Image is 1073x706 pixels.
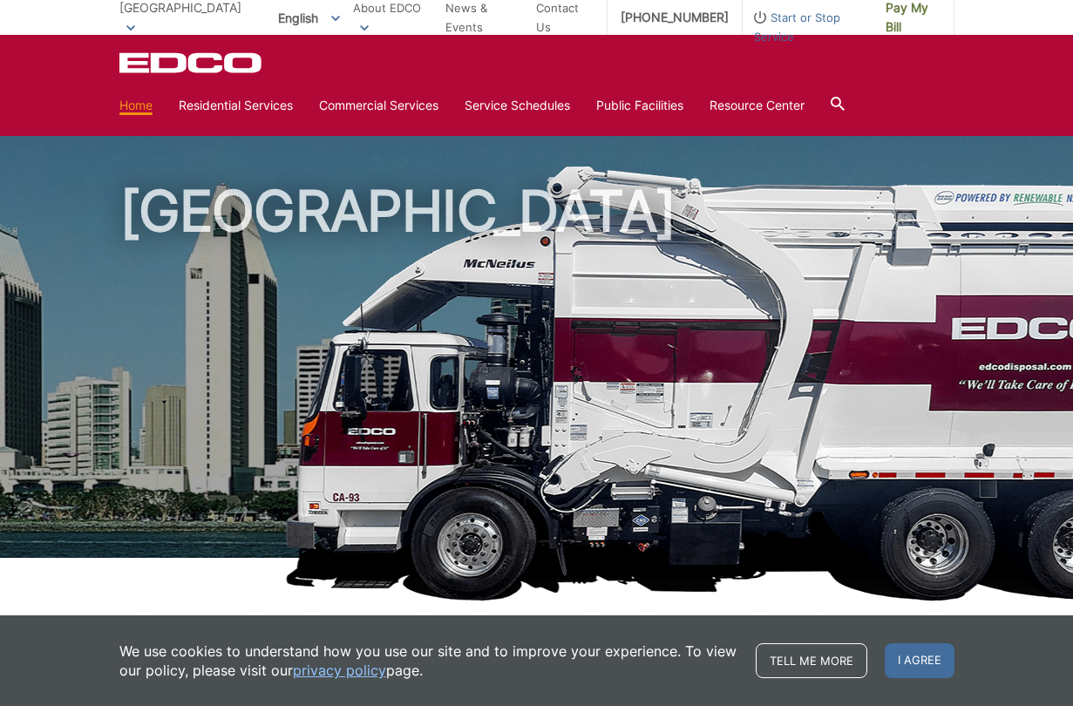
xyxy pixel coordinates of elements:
[319,96,438,115] a: Commercial Services
[885,643,954,678] span: I agree
[265,3,353,32] span: English
[756,643,867,678] a: Tell me more
[710,96,805,115] a: Resource Center
[179,96,293,115] a: Residential Services
[119,96,153,115] a: Home
[119,642,738,680] p: We use cookies to understand how you use our site and to improve your experience. To view our pol...
[596,96,683,115] a: Public Facilities
[119,52,264,73] a: EDCD logo. Return to the homepage.
[119,183,954,566] h1: [GEOGRAPHIC_DATA]
[293,661,386,680] a: privacy policy
[465,96,570,115] a: Service Schedules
